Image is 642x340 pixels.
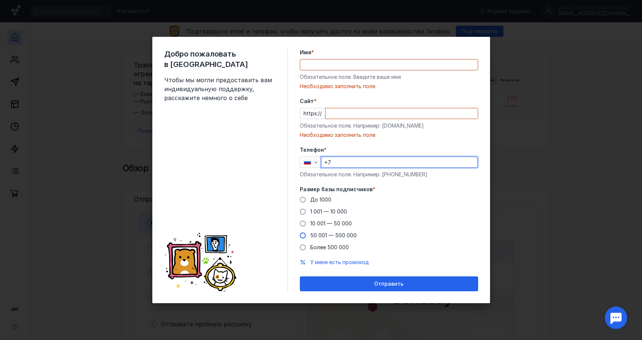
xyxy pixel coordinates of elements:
[300,146,324,154] span: Телефон
[310,259,369,265] span: У меня есть промокод
[164,49,276,70] span: Добро пожаловать в [GEOGRAPHIC_DATA]
[300,186,373,193] span: Размер базы подписчиков
[300,122,478,129] div: Обязательное поле. Например: [DOMAIN_NAME]
[310,259,369,266] button: У меня есть промокод
[310,220,352,227] span: 10 001 — 50 000
[310,196,331,203] span: До 1000
[310,208,347,215] span: 1 001 — 10 000
[300,131,478,139] div: Необходимо заполнить поле
[310,232,357,238] span: 50 001 — 500 000
[300,276,478,291] button: Отправить
[300,97,314,105] span: Cайт
[300,73,478,81] div: Обязательное поле. Введите ваше имя
[164,76,276,102] span: Чтобы мы могли предоставить вам индивидуальную поддержку, расскажите немного о себе
[300,83,478,90] div: Необходимо заполнить поле
[300,171,478,178] div: Обязательное поле. Например: [PHONE_NUMBER]
[300,49,311,56] span: Имя
[310,244,349,250] span: Более 500 000
[374,281,403,287] span: Отправить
